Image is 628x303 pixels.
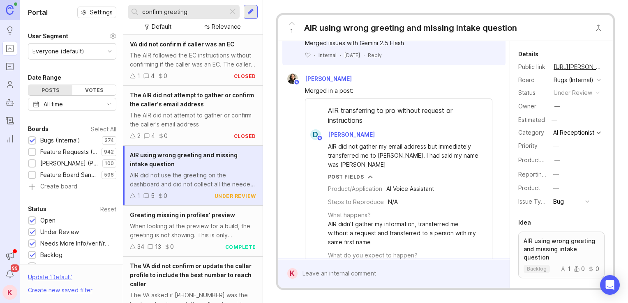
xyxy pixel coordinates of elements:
[28,204,46,214] div: Status
[527,266,547,272] p: backlog
[123,35,263,86] a: VA did not confirm if caller was an ECThe AIR followed the EC instructions without confirming if ...
[553,141,559,150] div: —
[28,85,72,95] div: Posts
[340,52,341,59] div: ·
[100,207,116,211] div: Reset
[328,173,364,180] div: Post Fields
[130,92,254,108] span: The AIR did not attempt to gather or confirm the caller's email address
[551,62,605,72] a: [URL][PERSON_NAME]
[28,184,116,191] a: Create board
[2,77,17,92] a: Users
[170,242,174,251] div: 0
[77,7,116,18] button: Settings
[142,7,224,16] input: Search...
[123,146,263,206] a: AIR using wrong greeting and missing intake questionAIR did not use the greeting on the dashboard...
[287,73,298,84] img: Ysabelle Eugenio
[2,59,17,74] a: Roadmaps
[105,160,114,167] p: 100
[123,206,263,257] a: Greeting missing in profiles' previewWhen looking at the preview for a build, the greeting is not...
[212,22,241,31] div: Relevance
[152,22,171,31] div: Default
[40,239,112,248] div: Needs More Info/verif/repro
[215,193,256,200] div: under review
[554,156,560,165] div: —
[44,100,63,109] div: All time
[518,156,562,163] label: ProductboardID
[328,220,479,247] div: AIR didn't gather my information, transferred me without a request and transferred to a person wi...
[363,52,365,59] div: ·
[518,49,538,59] div: Details
[553,130,594,135] div: AI Receptionist
[137,131,141,140] div: 2
[151,71,155,80] div: 4
[305,106,492,129] div: AIR transferring to pro without request or instructions
[2,249,17,264] button: Announcements
[2,285,17,300] button: K
[28,124,48,134] div: Boards
[234,133,256,140] div: closed
[151,191,155,200] div: 5
[554,102,560,111] div: —
[518,76,547,85] div: Board
[28,7,48,17] h1: Portal
[151,131,155,140] div: 4
[314,52,315,59] div: ·
[90,8,113,16] span: Settings
[518,184,540,191] label: Product
[328,197,384,207] div: Steps to Reproduce
[553,170,559,179] div: —
[518,62,547,71] div: Public link
[137,191,140,200] div: 1
[328,173,373,180] button: Post Fields
[130,211,235,218] span: Greeting missing in profiles' preview
[225,243,256,250] div: complete
[328,211,371,220] div: What happens?
[2,95,17,110] a: Autopilot
[518,142,538,149] label: Priority
[554,88,592,97] div: under review
[305,39,492,48] div: Merged issues with Gemini 2.5 Flash
[72,85,116,95] div: Votes
[164,71,167,80] div: 0
[234,73,256,80] div: closed
[304,22,517,34] div: AIR using wrong greeting and missing intake question
[103,101,116,108] svg: toggle icon
[574,266,585,272] div: 0
[137,71,140,80] div: 1
[328,131,375,138] span: [PERSON_NAME]
[316,135,323,141] img: member badge
[386,184,434,193] div: AI Voice Assistant
[549,115,560,125] div: —
[518,232,605,278] a: AIR using wrong greeting and missing intake questionbacklog100
[518,218,531,227] div: Idea
[28,31,68,41] div: User Segment
[164,131,168,140] div: 0
[155,242,161,251] div: 13
[130,262,252,287] span: The VA did not confirm or update the caller profile to include the best number to reach caller
[600,275,620,295] div: Open Intercom Messenger
[2,41,17,56] a: Portal
[518,102,547,111] div: Owner
[2,113,17,128] a: Changelog
[305,75,352,82] span: [PERSON_NAME]
[40,136,80,145] div: Bugs (Internal)
[130,111,256,129] div: The AIR did not attempt to gather or confirm the caller's email address
[2,23,17,38] a: Ideas
[328,142,479,169] div: AIR did not gather my email address but immediately transferred me to [PERSON_NAME]. I had said m...
[328,184,382,193] div: Product/Application
[123,86,263,146] a: The AIR did not attempt to gather or confirm the caller's email addressThe AIR did not attempt to...
[130,151,238,168] span: AIR using wrong greeting and missing intake question
[554,76,593,85] div: Bugs (Internal)
[40,216,55,225] div: Open
[6,5,14,14] img: Canny Home
[518,88,547,97] div: Status
[164,191,167,200] div: 0
[104,172,114,178] p: 596
[293,79,300,85] img: member badge
[40,159,98,168] div: [PERSON_NAME] (Public)
[588,266,599,272] div: 0
[2,131,17,146] a: Reporting
[287,268,298,279] div: K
